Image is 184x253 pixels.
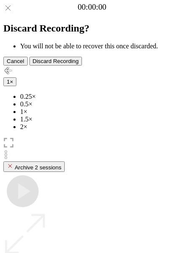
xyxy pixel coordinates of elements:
span: 1 [7,79,10,85]
li: 1.5× [20,116,181,123]
a: 00:00:00 [78,3,106,12]
button: Cancel [3,57,28,66]
li: 2× [20,123,181,131]
li: 1× [20,108,181,116]
h2: Discard Recording? [3,23,181,34]
button: Discard Recording [29,57,82,66]
li: You will not be able to recover this once discarded. [20,42,181,50]
button: Archive 2 sessions [3,161,65,172]
li: 0.5× [20,100,181,108]
li: 0.25× [20,93,181,100]
div: Archive 2 sessions [7,163,61,171]
button: 1× [3,77,16,86]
